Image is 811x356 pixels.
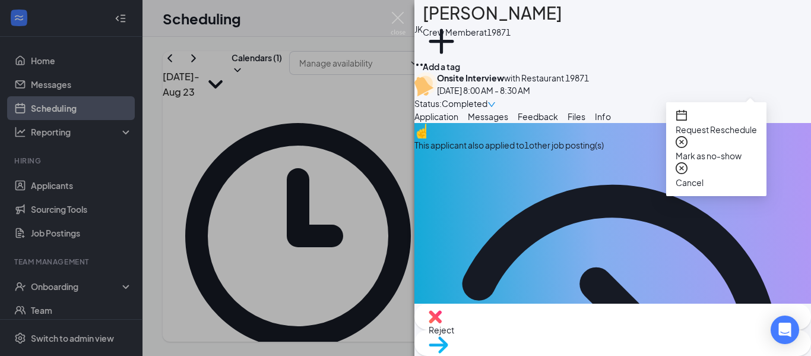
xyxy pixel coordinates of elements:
span: Files [568,111,585,122]
div: [DATE] 8:00 AM - 8:30 AM [437,84,589,97]
div: This applicant also applied to 1 other job posting(s) [414,138,811,152]
span: Feedback [518,111,558,122]
span: Info [595,111,611,122]
span: Application [414,111,458,122]
div: Status : [414,97,442,110]
span: down [487,100,496,109]
span: Request Reschedule [676,123,757,136]
div: Open Intercom Messenger [771,316,799,344]
span: calendar [676,109,688,121]
span: Cancel [676,176,757,189]
span: Completed [442,97,487,110]
span: Mark as no-show [676,149,757,162]
svg: Plus [423,23,460,60]
span: Reject [429,323,797,336]
button: PlusAdd a tag [423,23,460,73]
svg: Ellipses [414,58,429,72]
div: JK [414,23,423,36]
div: with Restaurant 19871 [437,72,589,84]
div: Crew Member at 19871 [423,26,562,38]
span: close-circle [676,136,688,148]
span: Messages [468,111,508,122]
span: close-circle [676,162,688,174]
b: Onsite Interview [437,73,504,83]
